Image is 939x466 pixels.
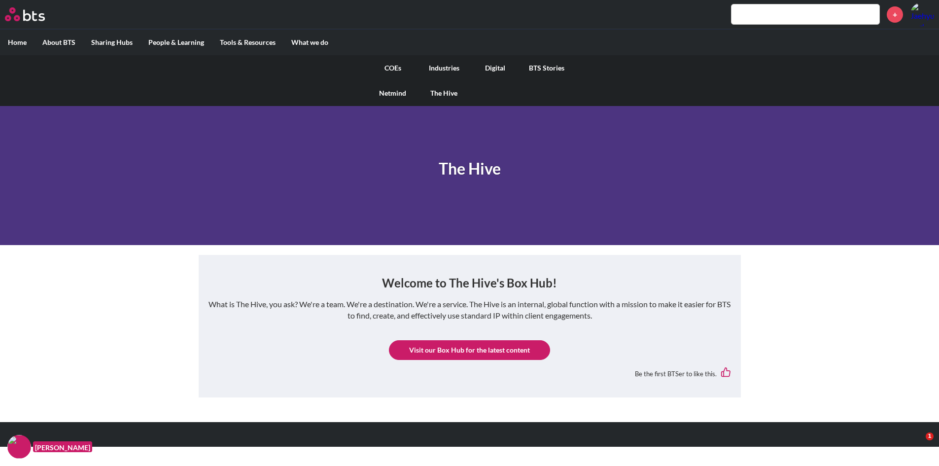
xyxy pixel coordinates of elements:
[910,2,934,26] a: Profile
[35,30,83,55] label: About BTS
[905,432,929,456] iframe: Intercom live chat
[887,6,903,23] a: +
[33,441,92,453] figcaption: [PERSON_NAME]
[140,30,212,55] label: People & Learning
[389,340,550,360] a: Visit our Box Hub for the latest content
[209,299,731,321] p: What is The Hive, you ask? We're a team. We're a destination. We're a service. The Hive is an int...
[5,7,45,21] img: BTS Logo
[209,360,731,387] div: Be the first BTSer to like this.
[7,435,31,459] img: F
[382,276,557,290] strong: Welcome to The Hive's Box Hub!
[212,30,283,55] label: Tools & Resources
[283,30,336,55] label: What we do
[910,2,934,26] img: Jaehyun Park
[926,432,934,440] span: 1
[439,158,501,180] h1: The Hive
[5,7,63,21] a: Go home
[83,30,140,55] label: Sharing Hubs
